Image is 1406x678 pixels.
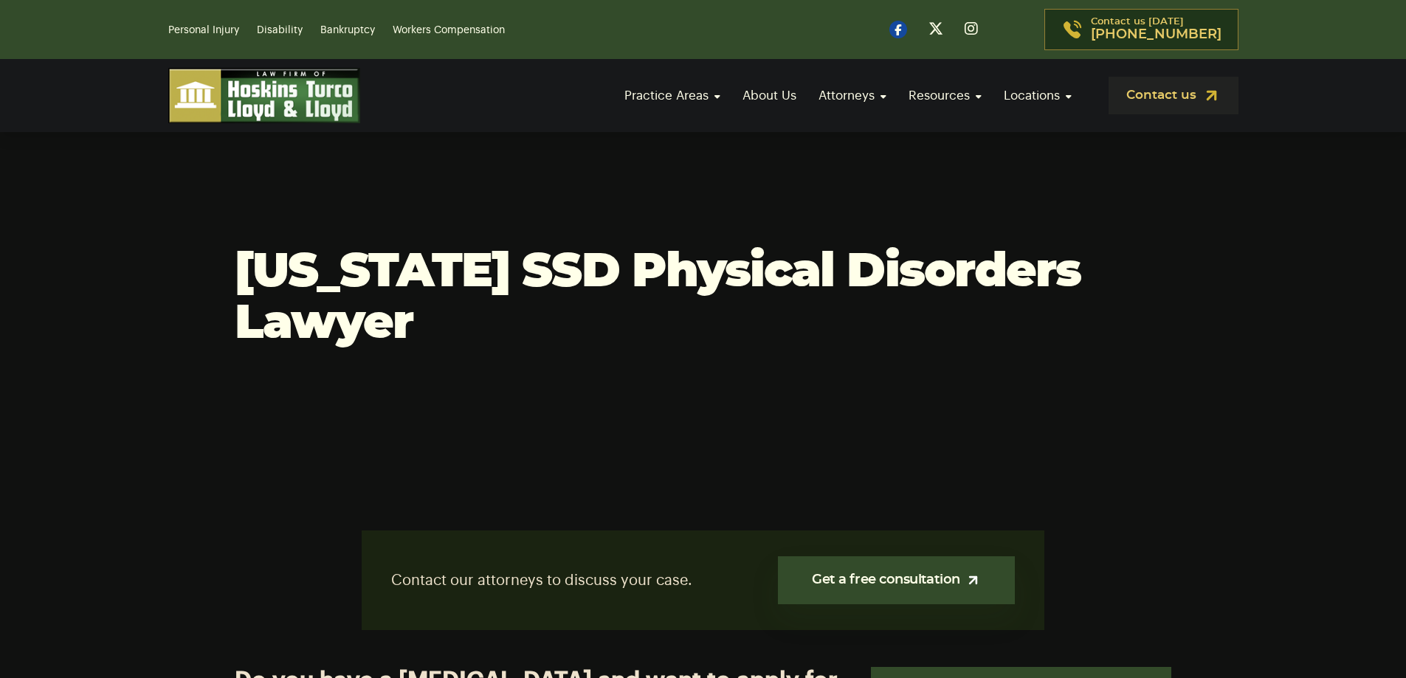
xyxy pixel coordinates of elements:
a: Contact us [1109,77,1238,114]
img: logo [168,68,360,123]
a: About Us [735,75,804,117]
a: Attorneys [811,75,894,117]
a: Get a free consultation [778,556,1015,604]
a: Personal Injury [168,25,239,35]
a: Practice Areas [617,75,728,117]
a: Disability [257,25,303,35]
h1: [US_STATE] SSD Physical Disorders Lawyer [235,246,1172,350]
span: [PHONE_NUMBER] [1091,27,1221,42]
a: Contact us [DATE][PHONE_NUMBER] [1044,9,1238,50]
a: Resources [901,75,989,117]
a: Workers Compensation [393,25,505,35]
a: Locations [996,75,1079,117]
div: Contact our attorneys to discuss your case. [362,530,1044,630]
p: Contact us [DATE] [1091,17,1221,42]
img: arrow-up-right-light.svg [965,573,981,588]
a: Bankruptcy [320,25,375,35]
